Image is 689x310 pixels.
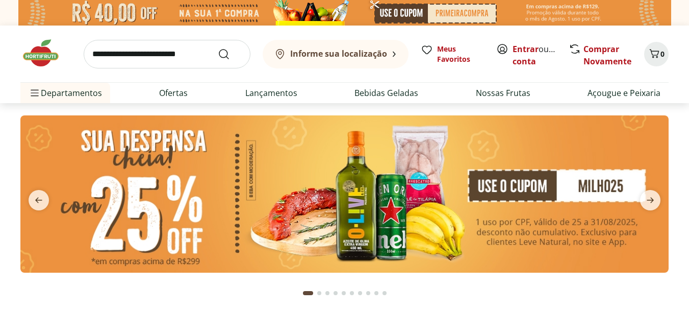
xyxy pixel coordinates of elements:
button: Go to page 8 from fs-carousel [364,281,372,305]
span: Departamentos [29,81,102,105]
button: Current page from fs-carousel [301,281,315,305]
button: Go to page 3 from fs-carousel [323,281,331,305]
a: Meus Favoritos [421,44,484,64]
button: Submit Search [218,48,242,60]
a: Nossas Frutas [476,87,530,99]
a: Ofertas [159,87,188,99]
a: Lançamentos [245,87,297,99]
button: previous [20,190,57,210]
button: Go to page 10 from fs-carousel [380,281,389,305]
img: cupom [20,115,669,273]
button: Go to page 2 from fs-carousel [315,281,323,305]
button: Menu [29,81,41,105]
a: Entrar [513,43,539,55]
button: next [632,190,669,210]
span: 0 [660,49,665,59]
button: Carrinho [644,42,669,66]
img: Hortifruti [20,38,71,68]
button: Go to page 5 from fs-carousel [340,281,348,305]
button: Go to page 6 from fs-carousel [348,281,356,305]
a: Açougue e Peixaria [588,87,660,99]
button: Go to page 9 from fs-carousel [372,281,380,305]
span: ou [513,43,558,67]
a: Criar conta [513,43,569,67]
span: Meus Favoritos [437,44,484,64]
a: Comprar Novamente [583,43,631,67]
input: search [84,40,250,68]
b: Informe sua localização [290,48,387,59]
button: Go to page 4 from fs-carousel [331,281,340,305]
button: Go to page 7 from fs-carousel [356,281,364,305]
button: Informe sua localização [263,40,409,68]
a: Bebidas Geladas [354,87,418,99]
